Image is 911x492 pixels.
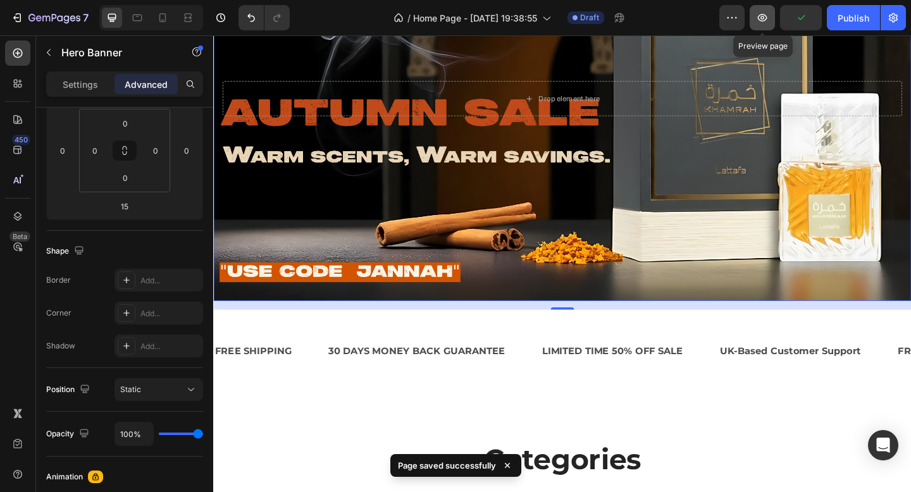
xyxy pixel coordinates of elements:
input: 0px [113,114,138,133]
input: 0px [113,168,138,187]
div: 30 DAYS MONEY BACK GUARANTEE [124,334,318,355]
span: Static [120,384,141,394]
div: Animation [46,471,83,483]
div: Border [46,274,71,286]
p: Hero Banner [61,45,169,60]
div: 450 [12,135,30,145]
div: Shape [46,243,87,260]
div: Position [46,381,92,398]
div: FREE SHIPPING [743,334,829,355]
input: Auto [115,422,153,445]
p: 7 [83,10,89,25]
div: Add... [140,341,200,352]
span: Home Page - [DATE] 19:38:55 [413,11,537,25]
p: Page saved successfully [398,459,496,472]
p: Advanced [125,78,168,91]
div: Open Intercom Messenger [868,430,898,460]
div: FREE SHIPPING [1,334,86,355]
span: Draft [580,12,599,23]
div: Publish [838,11,869,25]
input: 0px [146,141,165,160]
p: Settings [63,78,98,91]
div: Corner [46,307,71,319]
div: Drop element here [354,64,421,74]
iframe: Design area [213,35,911,492]
div: Beta [9,231,30,242]
input: 0 [53,141,72,160]
p: Categories [11,442,748,481]
div: Undo/Redo [239,5,290,30]
div: Add... [140,275,200,286]
strong: UK-Based Customer Support [551,338,704,350]
button: 7 [5,5,94,30]
input: 0px [85,141,104,160]
span: / [407,11,411,25]
input: 15 [112,197,137,216]
div: LIMITED TIME 50% OFF SALE [356,334,512,355]
div: Add... [140,308,200,319]
div: Shadow [46,340,75,352]
input: 0 [177,141,196,160]
div: Opacity [46,426,92,443]
button: Static [115,378,203,401]
button: Publish [827,5,880,30]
